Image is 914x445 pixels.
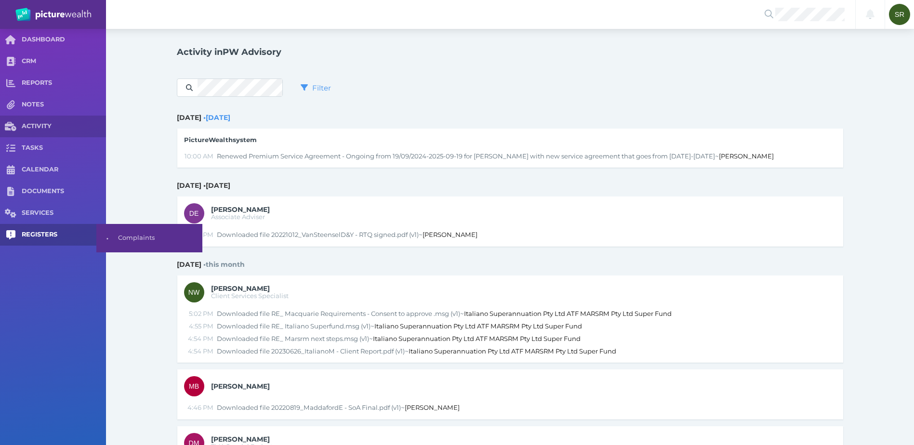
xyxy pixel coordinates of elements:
[184,376,204,396] div: Michelle Bucsai
[185,347,213,355] time: 4:54 PM
[310,83,336,92] span: Filter
[211,213,265,221] span: Associate Adviser
[217,152,836,160] div: Renewed Premium Service Agreement - Ongoing from 19/09/2024-2025-09-19 for [PERSON_NAME] with new...
[22,187,106,196] span: DOCUMENTS
[189,382,199,390] span: MB
[211,292,289,300] span: Client Services Specialist
[118,231,199,246] span: Complaints
[373,335,581,342] a: Italiano Superannuation Pty Ltd ATF MARSRM Pty Ltd Super Fund
[423,231,477,238] a: [PERSON_NAME]
[177,47,281,57] h1: Activity in PW Advisory
[889,4,910,25] div: Saranya Ravainthiran
[217,335,836,343] div: Downloaded file RE_ Marsrm next steps.msg (v1) ~
[177,181,201,190] span: [DATE]
[15,8,91,21] img: PW
[177,113,201,122] span: [DATE]
[203,113,230,122] span: • [DATE]
[184,203,204,223] div: Darcie Ercegovich
[96,231,202,246] a: •Complaints
[719,152,774,160] a: [PERSON_NAME]
[217,347,836,355] div: Downloaded file 20230626_ItalianoM - Client Report.pdf (v1) ~
[290,78,343,97] button: Filter
[185,310,213,318] time: 5:02 PM
[211,382,270,391] span: Michelle Bucsai
[22,36,106,44] span: DASHBOARD
[22,57,106,65] span: CRM
[184,282,204,302] div: Nicholas Walters
[211,435,270,444] span: Dee Molloy
[217,310,836,318] div: Downloaded file RE_ Macquarie Requirements - Consent to approve .msg (v1) ~
[22,101,106,109] span: NOTES
[185,404,213,412] time: 4:46 PM
[405,404,460,411] a: [PERSON_NAME]
[22,144,106,152] span: TASKS
[217,322,836,330] div: Downloaded file RE_ Italiano Superfund.msg (v1) ~
[217,231,836,239] div: Downloaded file 20221012_VanSteenselD&Y - RTQ signed.pdf (v1) ~
[96,232,118,244] span: •
[185,152,213,160] time: 10:00 AM
[185,322,213,330] time: 4:55 PM
[203,181,230,190] span: • [DATE]
[22,209,106,217] span: SERVICES
[188,288,199,296] span: NW
[22,166,106,174] span: CALENDAR
[22,122,106,131] span: ACTIVITY
[409,347,616,355] a: Italiano Superannuation Pty Ltd ATF MARSRM Pty Ltd Super Fund
[895,11,904,18] span: SR
[374,322,582,330] a: Italiano Superannuation Pty Ltd ATF MARSRM Pty Ltd Super Fund
[184,136,257,144] span: PictureWealth system
[189,209,199,217] span: DE
[22,231,106,239] span: REGISTERS
[203,260,245,269] span: • this month
[464,310,672,317] a: Italiano Superannuation Pty Ltd ATF MARSRM Pty Ltd Super Fund
[22,79,106,87] span: REPORTS
[217,404,836,412] div: Downloaded file 20220819_MaddafordE - SoA Final.pdf (v1) ~
[185,335,213,343] time: 4:54 PM
[177,260,201,269] span: [DATE]
[211,205,270,214] span: Darcie Ercegovich
[211,284,270,293] span: Nicholas Walters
